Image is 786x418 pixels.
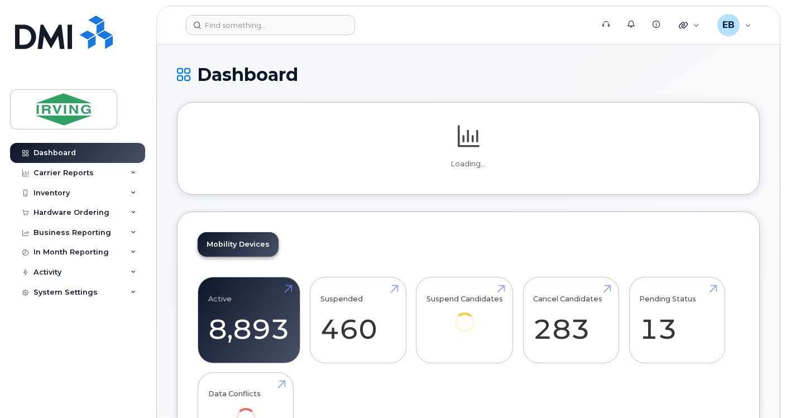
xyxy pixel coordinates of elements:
[198,232,279,257] a: Mobility Devices
[533,284,608,357] a: Cancel Candidates 283
[177,65,760,84] h1: Dashboard
[639,284,715,357] a: Pending Status 13
[198,159,739,169] p: Loading...
[426,284,503,348] a: Suspend Candidates
[320,284,396,357] a: Suspended 460
[208,284,290,357] a: Active 8,893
